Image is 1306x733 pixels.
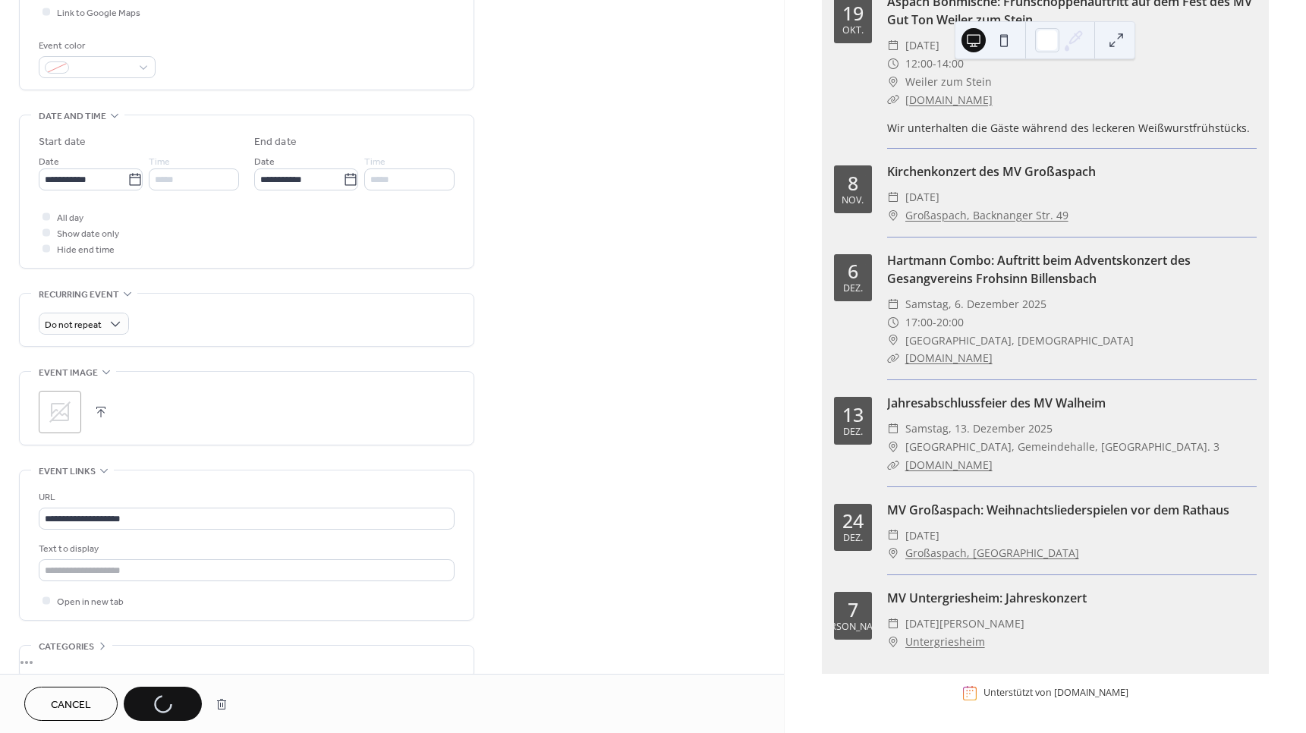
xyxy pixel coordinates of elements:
[887,73,899,91] div: ​
[842,196,864,206] div: Nov.
[887,349,899,367] div: ​
[887,395,1106,411] a: Jahresabschlussfeier des MV Walheim
[45,316,102,334] span: Do not repeat
[57,594,124,610] span: Open in new tab
[39,639,94,655] span: Categories
[848,174,858,193] div: 8
[887,120,1257,136] div: Wir unterhalten die Gäste während des leckeren Weißwurstfrühstücks.
[887,91,899,109] div: ​
[57,5,140,21] span: Link to Google Maps
[843,533,863,543] div: Dez.
[842,26,864,36] div: Okt.
[905,420,1053,438] span: Samstag, 13. Dezember 2025
[39,489,452,505] div: URL
[905,332,1134,350] span: [GEOGRAPHIC_DATA], [DEMOGRAPHIC_DATA]
[816,622,889,632] div: [PERSON_NAME]
[842,4,864,23] div: 19
[905,295,1046,313] span: Samstag, 6. Dezember 2025
[20,646,474,678] div: •••
[887,332,899,350] div: ​
[887,36,899,55] div: ​
[887,313,899,332] div: ​
[149,154,170,170] span: Time
[39,391,81,433] div: ;
[39,464,96,480] span: Event links
[887,420,899,438] div: ​
[843,427,863,437] div: Dez.
[887,633,899,651] div: ​
[364,154,386,170] span: Time
[905,55,933,73] span: 12:00
[905,73,992,91] span: Weiler zum Stein
[933,55,936,73] span: -
[905,458,993,472] a: [DOMAIN_NAME]
[887,456,899,474] div: ​
[905,93,993,107] a: [DOMAIN_NAME]
[39,287,119,303] span: Recurring event
[887,188,899,206] div: ​
[57,210,83,226] span: All day
[39,109,106,124] span: Date and time
[887,544,899,562] div: ​
[39,541,452,557] div: Text to display
[936,55,964,73] span: 14:00
[848,600,858,619] div: 7
[842,511,864,530] div: 24
[887,615,899,633] div: ​
[905,313,933,332] span: 17:00
[905,438,1219,456] span: [GEOGRAPHIC_DATA], Gemeindehalle, [GEOGRAPHIC_DATA]. 3
[57,242,115,258] span: Hide end time
[905,206,1068,225] a: Großaspach, Backnanger Str. 49
[39,38,153,54] div: Event color
[905,36,939,55] span: [DATE]
[905,615,1024,633] span: [DATE][PERSON_NAME]
[887,527,899,545] div: ​
[887,589,1257,607] div: MV Untergriesheim: Jahreskonzert
[887,438,899,456] div: ​
[905,633,985,651] a: Untergriesheim
[983,687,1128,700] div: Unterstützt von
[887,252,1191,287] a: Hartmann Combo: Auftritt beim Adventskonzert des Gesangvereins Frohsinn Billensbach
[842,405,864,424] div: 13
[887,55,899,73] div: ​
[848,262,858,281] div: 6
[254,154,275,170] span: Date
[887,206,899,225] div: ​
[1054,687,1128,700] a: [DOMAIN_NAME]
[843,284,863,294] div: Dez.
[51,697,91,713] span: Cancel
[905,351,993,365] a: [DOMAIN_NAME]
[887,162,1257,181] div: Kirchenkonzert des MV Großaspach
[254,134,297,150] div: End date
[887,295,899,313] div: ​
[905,544,1079,562] a: Großaspach, [GEOGRAPHIC_DATA]
[905,188,939,206] span: [DATE]
[39,154,59,170] span: Date
[24,687,118,721] button: Cancel
[57,226,119,242] span: Show date only
[39,365,98,381] span: Event image
[39,134,86,150] div: Start date
[887,501,1257,519] div: MV Großaspach: Weihnachtsliederspielen vor dem Rathaus
[936,313,964,332] span: 20:00
[933,313,936,332] span: -
[905,527,939,545] span: [DATE]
